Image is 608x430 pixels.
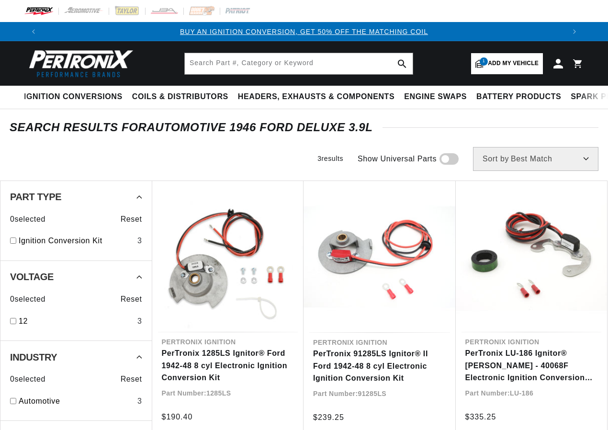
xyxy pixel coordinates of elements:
[137,315,142,328] div: 3
[404,92,467,102] span: Engine Swaps
[10,293,45,306] span: 0 selected
[392,53,413,74] button: search button
[233,86,399,108] summary: Headers, Exhausts & Components
[10,352,57,362] span: Industry
[238,92,394,102] span: Headers, Exhausts & Components
[10,123,598,132] div: SEARCH RESULTS FOR Automotive 1946 Ford Deluxe 3.9L
[121,373,142,385] span: Reset
[317,155,343,162] span: 3 results
[19,395,134,407] a: Automotive
[24,92,123,102] span: Ignition Conversions
[127,86,233,108] summary: Coils & Distributors
[476,92,561,102] span: Battery Products
[488,59,539,68] span: Add my vehicle
[480,57,488,66] span: 1
[185,53,413,74] input: Search Part #, Category or Keyword
[121,213,142,226] span: Reset
[313,348,446,385] a: PerTronix 91285LS Ignitor® II Ford 1942-48 8 cyl Electronic Ignition Conversion Kit
[180,28,428,35] a: BUY AN IGNITION CONVERSION, GET 50% OFF THE MATCHING COIL
[399,86,472,108] summary: Engine Swaps
[10,213,45,226] span: 0 selected
[43,26,565,37] div: Announcement
[137,235,142,247] div: 3
[132,92,228,102] span: Coils & Distributors
[10,192,61,202] span: Part Type
[19,235,134,247] a: Ignition Conversion Kit
[121,293,142,306] span: Reset
[565,22,584,41] button: Translation missing: en.sections.announcements.next_announcement
[24,86,127,108] summary: Ignition Conversions
[137,395,142,407] div: 3
[43,26,565,37] div: 1 of 3
[471,53,543,74] a: 1Add my vehicle
[473,147,598,171] select: Sort by
[465,347,598,384] a: PerTronix LU-186 Ignitor® [PERSON_NAME] - 40068F Electronic Ignition Conversion Kit
[358,153,437,165] span: Show Universal Parts
[10,373,45,385] span: 0 selected
[24,47,134,80] img: Pertronix
[472,86,566,108] summary: Battery Products
[162,347,294,384] a: PerTronix 1285LS Ignitor® Ford 1942-48 8 cyl Electronic Ignition Conversion Kit
[19,315,134,328] a: 12
[483,155,509,163] span: Sort by
[10,272,54,282] span: Voltage
[24,22,43,41] button: Translation missing: en.sections.announcements.previous_announcement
